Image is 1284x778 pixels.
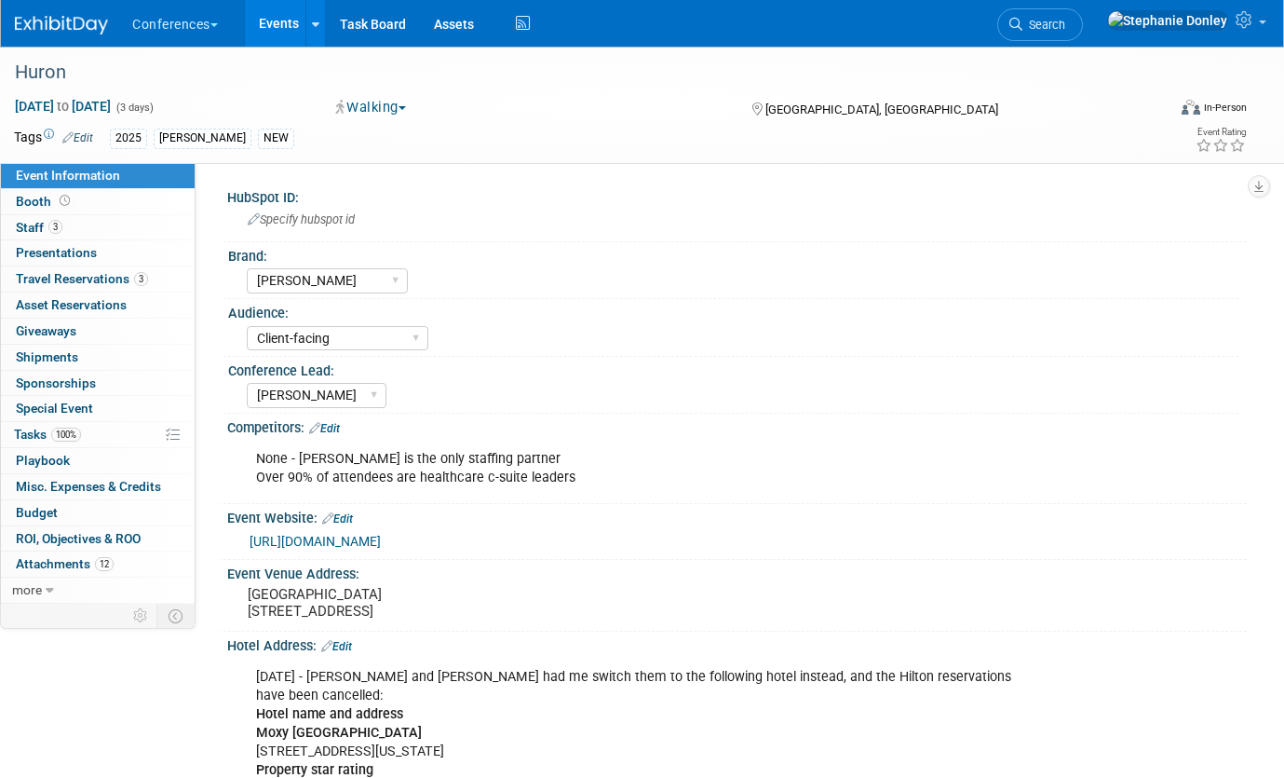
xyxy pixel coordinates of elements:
div: Hotel Address: [227,632,1247,656]
div: None - [PERSON_NAME] is the only staffing partner Over 90% of attendees are healthcare c-suite le... [243,441,1048,497]
div: Brand: [228,242,1238,266]
img: ExhibitDay [15,16,108,34]
td: Personalize Event Tab Strip [125,604,157,628]
span: ROI, Objectives & ROO [16,531,141,546]
div: [PERSON_NAME] [154,129,251,148]
a: Edit [321,640,352,653]
span: Shipments [16,349,78,364]
span: 3 [48,220,62,234]
img: Format-Inperson.png [1182,100,1200,115]
div: Audience: [228,299,1238,322]
a: Special Event [1,396,195,421]
div: Event Website: [227,504,1247,528]
span: [GEOGRAPHIC_DATA], [GEOGRAPHIC_DATA] [765,102,998,116]
a: Presentations [1,240,195,266]
div: Event Format [1064,97,1247,125]
a: more [1,578,195,603]
a: Attachments12 [1,552,195,577]
span: Presentations [16,245,97,260]
td: Toggle Event Tabs [157,604,196,628]
span: [DATE] [DATE] [14,98,112,115]
span: 100% [51,428,81,442]
span: Staff [16,220,62,235]
span: Booth not reserved yet [56,194,74,208]
a: Misc. Expenses & Credits [1,474,195,499]
span: Budget [16,505,58,520]
a: Tasks100% [1,422,195,447]
a: Edit [309,422,340,435]
td: Tags [14,128,93,149]
div: Conference Lead: [228,357,1238,380]
span: Sponsorships [16,375,96,390]
span: more [12,582,42,597]
span: Misc. Expenses & Credits [16,479,161,494]
a: Event Information [1,163,195,188]
div: Event Venue Address: [227,560,1247,583]
a: Staff3 [1,215,195,240]
span: (3 days) [115,102,154,114]
div: Competitors: [227,414,1247,438]
span: Playbook [16,453,70,468]
span: Booth [16,194,74,209]
span: Giveaways [16,323,76,338]
a: Sponsorships [1,371,195,396]
span: 3 [134,272,148,286]
span: Asset Reservations [16,297,127,312]
a: Playbook [1,448,195,473]
div: In-Person [1203,101,1247,115]
b: Hotel name and address [256,706,403,722]
span: Travel Reservations [16,271,148,286]
a: Giveaways [1,319,195,344]
a: ROI, Objectives & ROO [1,526,195,552]
span: Attachments [16,556,114,571]
div: Event Rating [1196,128,1246,137]
span: 12 [95,557,114,571]
a: Search [997,8,1083,41]
a: Travel Reservations3 [1,266,195,292]
span: Tasks [14,427,81,442]
a: Budget [1,500,195,525]
span: Special Event [16,401,93,416]
pre: [GEOGRAPHIC_DATA] [STREET_ADDRESS] [248,586,631,620]
img: Stephanie Donley [1107,10,1228,31]
a: Shipments [1,345,195,370]
span: Search [1022,18,1065,32]
a: Edit [62,131,93,144]
b: Moxy [GEOGRAPHIC_DATA] [256,725,422,741]
a: Edit [322,512,353,525]
span: Event Information [16,168,120,183]
a: [URL][DOMAIN_NAME] [250,534,381,549]
span: to [54,99,72,114]
a: Booth [1,189,195,214]
div: HubSpot ID: [227,184,1247,207]
button: Walking [330,98,413,117]
div: Huron [8,56,1142,89]
a: Asset Reservations [1,293,195,318]
b: Property star rating [256,762,373,778]
div: NEW [258,129,294,148]
div: 2025 [110,129,147,148]
span: Specify hubspot id [248,212,355,226]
